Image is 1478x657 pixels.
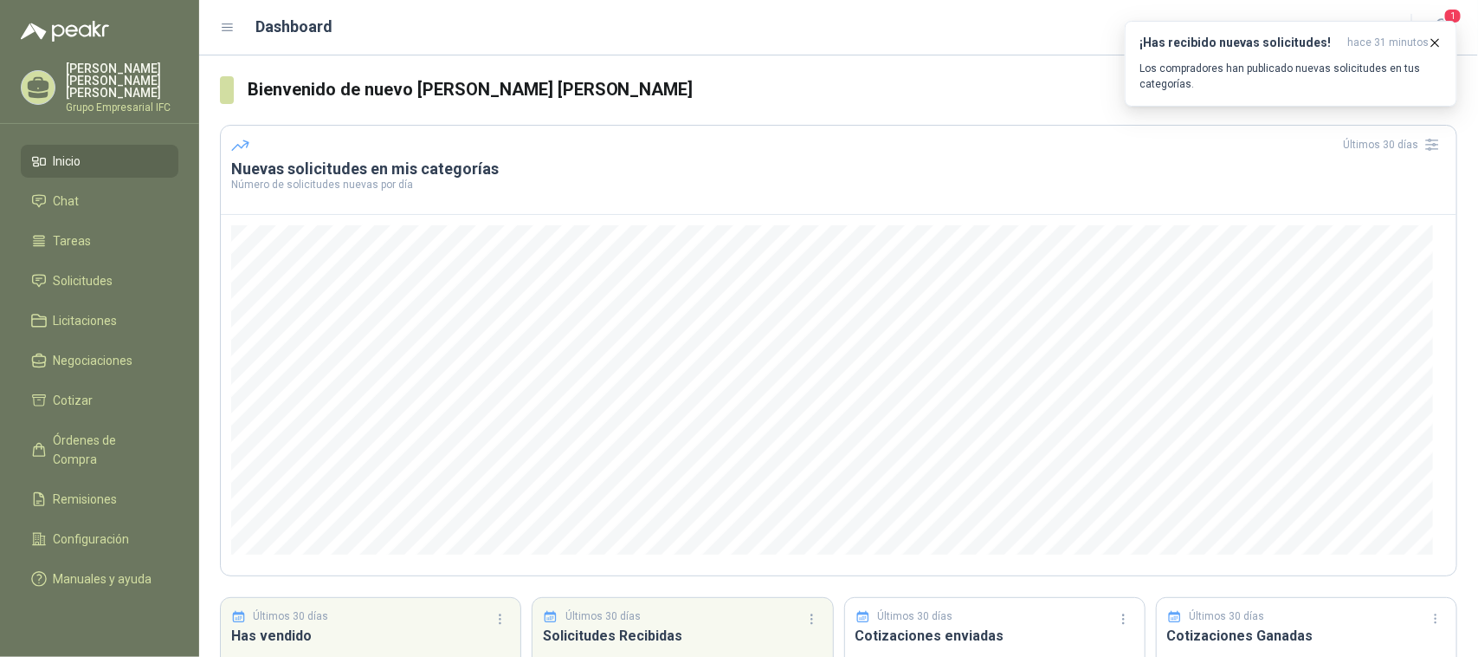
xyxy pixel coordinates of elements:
img: Logo peakr [21,21,109,42]
span: Negociaciones [54,351,133,370]
p: Últimos 30 días [877,608,952,625]
span: Órdenes de Compra [54,431,162,469]
span: Solicitudes [54,271,113,290]
h3: ¡Has recibido nuevas solicitudes! [1139,36,1340,50]
a: Configuración [21,523,178,556]
h3: Bienvenido de nuevo [PERSON_NAME] [PERSON_NAME] [248,76,1457,103]
h3: Cotizaciones Ganadas [1167,625,1446,647]
span: Cotizar [54,391,94,410]
a: Cotizar [21,384,178,417]
span: Chat [54,192,80,211]
h3: Solicitudes Recibidas [543,625,822,647]
p: Últimos 30 días [254,608,329,625]
button: ¡Has recibido nuevas solicitudes!hace 31 minutos Los compradores han publicado nuevas solicitudes... [1125,21,1457,107]
p: [PERSON_NAME] [PERSON_NAME] [PERSON_NAME] [66,62,178,99]
a: Solicitudes [21,264,178,297]
span: 1 [1443,8,1462,24]
h3: Has vendido [231,625,510,647]
span: Remisiones [54,490,118,509]
button: 1 [1426,12,1457,43]
span: Tareas [54,231,92,250]
span: Manuales y ayuda [54,569,152,589]
a: Remisiones [21,483,178,516]
span: Licitaciones [54,311,118,330]
div: Últimos 30 días [1343,131,1446,159]
p: Los compradores han publicado nuevas solicitudes en tus categorías. [1139,61,1443,92]
h3: Nuevas solicitudes en mis categorías [231,159,1446,179]
p: Últimos 30 días [565,608,641,625]
p: Número de solicitudes nuevas por día [231,179,1446,190]
span: Configuración [54,530,130,549]
a: Tareas [21,224,178,257]
span: hace 31 minutos [1347,36,1429,50]
h1: Dashboard [256,15,333,39]
a: Órdenes de Compra [21,424,178,476]
a: Manuales y ayuda [21,563,178,595]
p: Últimos 30 días [1189,608,1264,625]
a: Negociaciones [21,344,178,377]
a: Licitaciones [21,304,178,337]
a: Chat [21,185,178,218]
span: Inicio [54,152,81,171]
h3: Cotizaciones enviadas [855,625,1134,647]
a: Inicio [21,145,178,178]
p: Grupo Empresarial IFC [66,102,178,113]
